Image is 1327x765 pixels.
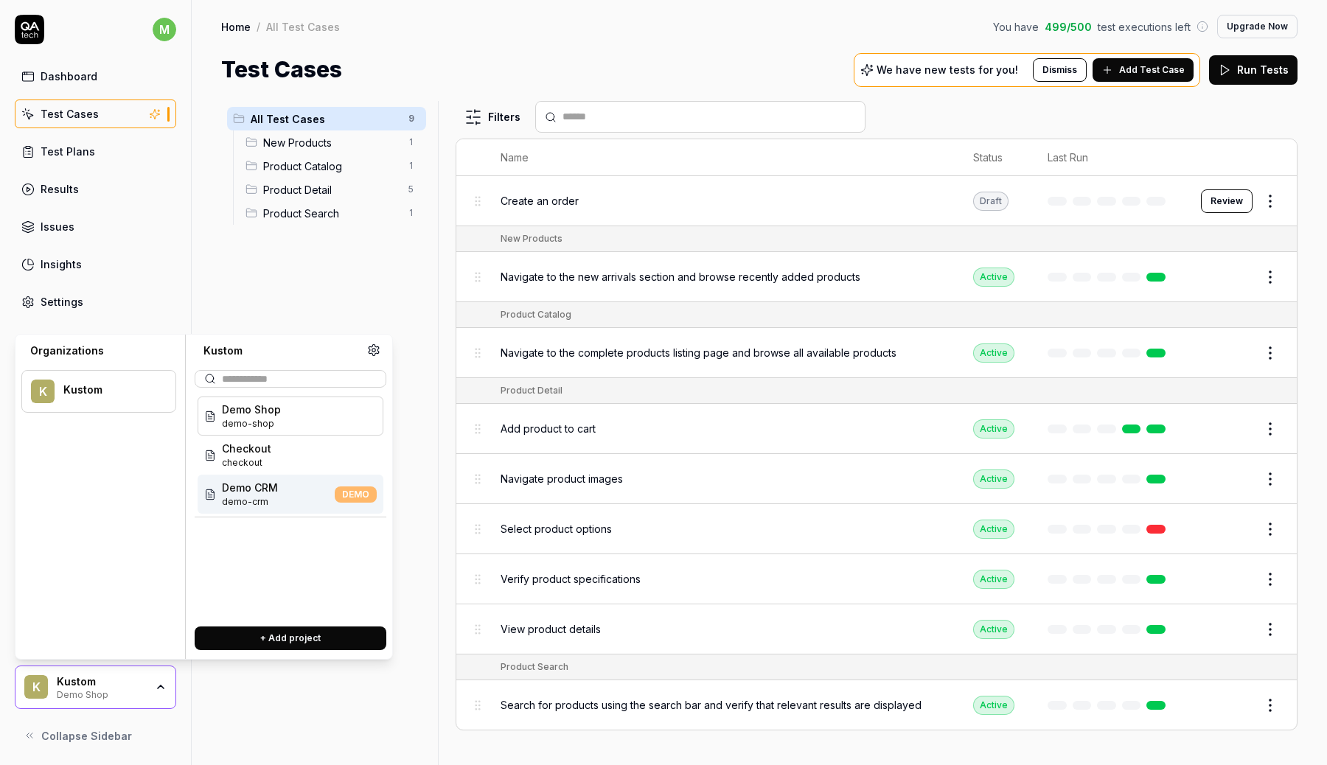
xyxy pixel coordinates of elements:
[15,721,176,750] button: Collapse Sidebar
[993,19,1039,35] span: You have
[456,604,1297,654] tr: View product detailsActive
[263,158,400,174] span: Product Catalog
[403,204,420,222] span: 1
[456,176,1297,226] tr: Create an orderDraftReview
[501,471,623,486] span: Navigate product images
[973,469,1014,489] div: Active
[456,504,1297,554] tr: Select product optionsActive
[1119,63,1185,77] span: Add Test Case
[973,570,1014,589] div: Active
[222,480,278,495] span: Demo CRM
[21,370,176,413] button: KKustom
[367,343,380,361] a: Organization settings
[24,675,48,699] span: K
[15,250,176,279] a: Insights
[240,130,426,154] div: Drag to reorderNew Products1
[501,384,563,397] div: Product Detail
[31,380,55,403] span: K
[501,660,568,674] div: Product Search
[456,404,1297,454] tr: Add product to cartActive
[41,728,132,744] span: Collapse Sidebar
[456,252,1297,302] tr: Navigate to the new arrivals section and browse recently added productsActive
[456,454,1297,504] tr: Navigate product imagesActive
[41,69,97,84] div: Dashboard
[222,456,271,469] span: Project ID: QDmC
[501,621,601,637] span: View product details
[456,554,1297,604] tr: Verify product specificationsActive
[1209,55,1298,85] button: Run Tests
[15,137,176,166] a: Test Plans
[15,175,176,203] a: Results
[403,133,420,151] span: 1
[15,666,176,710] button: KKustomDemo Shop
[222,495,278,509] span: Project ID: TM4z
[456,680,1297,730] tr: Search for products using the search bar and verify that relevant results are displayedActive
[1093,58,1194,82] button: Add Test Case
[973,620,1014,639] div: Active
[1045,19,1092,35] span: 499 / 500
[41,219,74,234] div: Issues
[240,154,426,178] div: Drag to reorderProduct Catalog1
[501,345,896,360] span: Navigate to the complete products listing page and browse all available products
[1217,15,1298,38] button: Upgrade Now
[973,268,1014,287] div: Active
[15,212,176,241] a: Issues
[456,328,1297,378] tr: Navigate to the complete products listing page and browse all available productsActive
[153,18,176,41] span: m
[195,626,386,650] button: + Add project
[973,696,1014,715] div: Active
[221,53,342,86] h1: Test Cases
[263,206,400,221] span: Product Search
[41,106,99,122] div: Test Cases
[222,417,281,430] span: Project ID: ykHS
[222,441,271,456] span: Checkout
[877,65,1018,75] p: We have new tests for you!
[251,111,400,127] span: All Test Cases
[1033,58,1087,82] button: Dismiss
[1201,189,1253,213] button: Review
[403,181,420,198] span: 5
[403,110,420,128] span: 9
[973,419,1014,439] div: Active
[63,383,156,397] div: Kustom
[973,520,1014,539] div: Active
[973,192,1009,211] div: Draft
[501,232,563,245] div: New Products
[403,157,420,175] span: 1
[195,394,386,615] div: Suggestions
[263,182,400,198] span: Product Detail
[456,102,529,132] button: Filters
[15,62,176,91] a: Dashboard
[1098,19,1191,35] span: test executions left
[266,19,340,34] div: All Test Cases
[21,343,176,358] div: Organizations
[222,402,281,417] span: Demo Shop
[501,571,641,587] span: Verify product specifications
[501,308,571,321] div: Product Catalog
[41,144,95,159] div: Test Plans
[263,135,400,150] span: New Products
[240,178,426,201] div: Drag to reorderProduct Detail5
[973,343,1014,363] div: Active
[1033,139,1186,176] th: Last Run
[41,294,83,310] div: Settings
[15,287,176,316] a: Settings
[41,256,82,272] div: Insights
[221,19,251,34] a: Home
[501,269,860,284] span: Navigate to the new arrivals section and browse recently added products
[240,201,426,225] div: Drag to reorderProduct Search1
[501,521,612,537] span: Select product options
[57,688,145,699] div: Demo Shop
[153,15,176,44] button: m
[501,421,596,436] span: Add product to cart
[257,19,260,34] div: /
[195,343,367,358] div: Kustom
[335,486,377,503] span: DEMO
[57,675,145,688] div: Kustom
[501,193,579,209] span: Create an order
[501,697,922,713] span: Search for products using the search bar and verify that relevant results are displayed
[41,181,79,197] div: Results
[486,139,959,176] th: Name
